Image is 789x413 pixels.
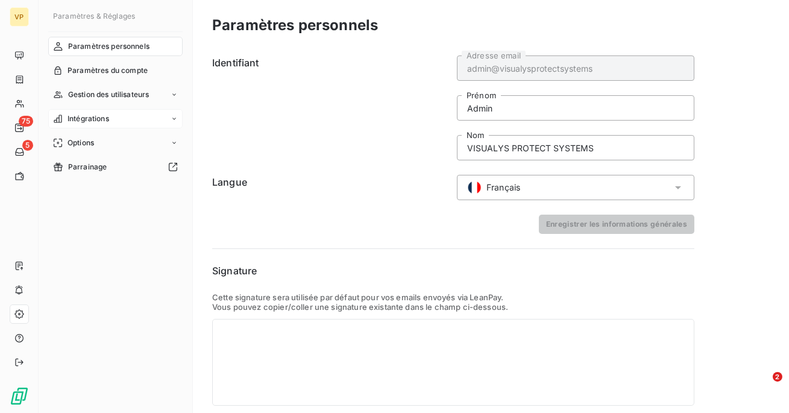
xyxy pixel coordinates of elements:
a: Intégrations [48,109,183,128]
h6: Langue [212,175,450,200]
span: Gestion des utilisateurs [68,89,149,100]
span: 5 [22,140,33,151]
a: Gestion des utilisateurs [48,85,183,104]
a: Paramètres personnels [48,37,183,56]
h6: Identifiant [212,55,450,160]
input: placeholder [457,55,694,81]
span: Paramètres & Réglages [53,11,135,20]
button: Enregistrer les informations générales [539,215,694,234]
a: Parrainage [48,157,183,177]
input: placeholder [457,95,694,121]
a: Paramètres du compte [48,61,183,80]
a: Options [48,133,183,153]
span: Parrainage [68,162,107,172]
input: placeholder [457,135,694,160]
img: Logo LeanPay [10,386,29,406]
span: 2 [773,372,782,382]
p: Cette signature sera utilisée par défaut pour vos emails envoyés via LeanPay. [212,292,694,302]
a: 5 [10,142,28,162]
iframe: Intercom live chat [748,372,777,401]
span: Intégrations [68,113,109,124]
span: Paramètres personnels [68,41,149,52]
p: Vous pouvez copier/coller une signature existante dans le champ ci-dessous. [212,302,694,312]
span: 75 [19,116,33,127]
h6: Signature [212,263,694,278]
div: VP [10,7,29,27]
a: 75 [10,118,28,137]
span: Français [486,181,520,194]
h3: Paramètres personnels [212,14,378,36]
span: Paramètres du compte [68,65,148,76]
span: Options [68,137,94,148]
